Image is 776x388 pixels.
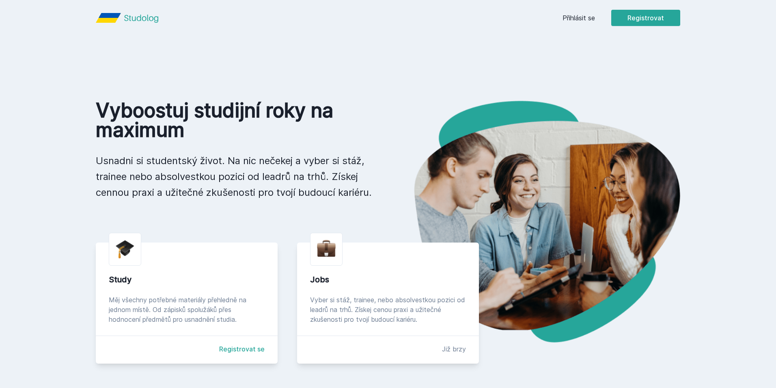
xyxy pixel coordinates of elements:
[310,295,466,324] div: Vyber si stáž, trainee, nebo absolvestkou pozici od leadrů na trhů. Získej cenou praxi a užitečné...
[109,274,265,285] div: Study
[442,344,466,354] div: Již brzy
[388,101,680,342] img: hero.png
[219,344,265,354] a: Registrovat se
[563,13,595,23] a: Přihlásit se
[96,153,375,200] p: Usnadni si studentský život. Na nic nečekej a vyber si stáž, trainee nebo absolvestkou pozici od ...
[116,240,134,259] img: graduation-cap.png
[109,295,265,324] div: Měj všechny potřebné materiály přehledně na jednom místě. Od zápisků spolužáků přes hodnocení pře...
[310,274,466,285] div: Jobs
[96,101,375,140] h1: Vyboostuj studijní roky na maximum
[317,238,336,259] img: briefcase.png
[611,10,680,26] button: Registrovat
